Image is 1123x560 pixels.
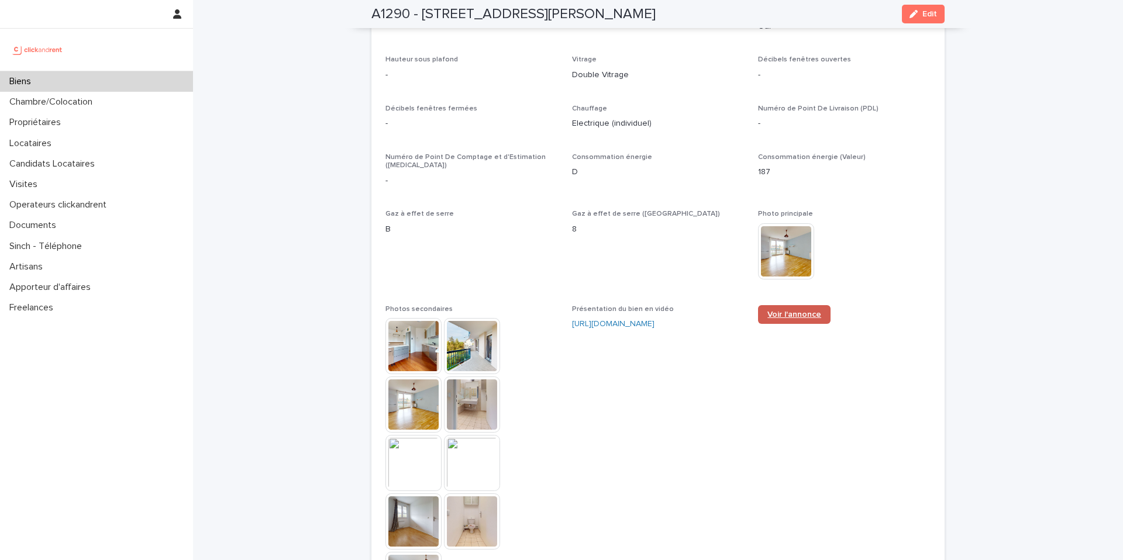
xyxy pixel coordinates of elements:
p: Propriétaires [5,117,70,128]
span: Consommation énergie (Valeur) [758,154,866,161]
p: 187 [758,166,931,178]
span: Présentation du bien en vidéo [572,306,674,313]
button: Edit [902,5,945,23]
p: - [758,117,931,130]
a: [URL][DOMAIN_NAME] [572,320,654,328]
h2: A1290 - [STREET_ADDRESS][PERSON_NAME] [371,6,656,23]
p: Chambre/Colocation [5,96,102,108]
span: Photos secondaires [385,306,453,313]
span: Vitrage [572,56,597,63]
p: - [385,69,558,81]
p: Apporteur d'affaires [5,282,100,293]
span: Photo principale [758,210,813,217]
span: Hauteur sous plafond [385,56,458,63]
p: Double Vitrage [572,69,745,81]
p: Electrique (individuel) [572,117,745,130]
span: Décibels fenêtres fermées [385,105,477,112]
p: - [385,175,558,187]
p: 8 [572,223,745,236]
span: Chauffage [572,105,607,112]
span: Edit [922,10,937,18]
span: Gaz à effet de serre ([GEOGRAPHIC_DATA]) [572,210,720,217]
span: Numéro de Point De Livraison (PDL) [758,105,879,112]
span: Voir l'annonce [767,310,821,319]
p: - [385,117,558,130]
p: B [385,223,558,236]
p: Sinch - Téléphone [5,241,91,252]
p: Locataires [5,138,61,149]
p: Biens [5,76,40,87]
p: Documents [5,220,66,231]
p: Freelances [5,302,63,313]
p: Artisans [5,261,52,272]
span: Gaz à effet de serre [385,210,454,217]
p: Operateurs clickandrent [5,199,116,210]
p: - [758,69,931,81]
span: Consommation énergie [572,154,652,161]
p: Candidats Locataires [5,158,104,170]
p: Visites [5,179,47,190]
span: Décibels fenêtres ouvertes [758,56,851,63]
img: UCB0brd3T0yccxBKYDjQ [9,38,66,61]
a: Voir l'annonce [758,305,831,324]
span: Numéro de Point De Comptage et d'Estimation ([MEDICAL_DATA]) [385,154,546,169]
p: D [572,166,745,178]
